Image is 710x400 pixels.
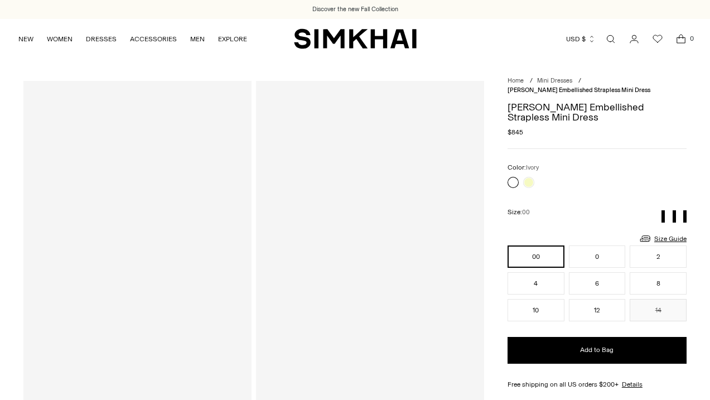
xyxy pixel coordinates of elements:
button: 4 [508,272,564,295]
button: 12 [569,299,626,321]
a: EXPLORE [218,27,247,51]
a: Go to the account page [623,28,645,50]
span: 00 [522,209,530,216]
a: SIMKHAI [294,28,417,50]
span: Ivory [526,164,539,171]
button: 00 [508,245,564,268]
a: WOMEN [47,27,73,51]
a: NEW [18,27,33,51]
button: 2 [630,245,687,268]
a: DRESSES [86,27,117,51]
div: / [530,76,533,86]
button: USD $ [566,27,596,51]
label: Size: [508,207,530,218]
a: ACCESSORIES [130,27,177,51]
button: 8 [630,272,687,295]
a: Home [508,77,524,84]
div: Free shipping on all US orders $200+ [508,379,687,389]
div: / [578,76,581,86]
a: Mini Dresses [537,77,572,84]
button: 14 [630,299,687,321]
span: Add to Bag [580,345,614,355]
button: 10 [508,299,564,321]
nav: breadcrumbs [508,76,687,95]
span: 0 [687,33,697,44]
span: $845 [508,127,523,137]
button: Add to Bag [508,337,687,364]
span: [PERSON_NAME] Embellished Strapless Mini Dress [508,86,650,94]
button: 6 [569,272,626,295]
label: Color: [508,162,539,173]
a: Discover the new Fall Collection [312,5,398,14]
button: 0 [569,245,626,268]
a: Open cart modal [670,28,692,50]
a: Wishlist [646,28,669,50]
a: Open search modal [600,28,622,50]
a: MEN [190,27,205,51]
a: Size Guide [639,232,687,245]
h1: [PERSON_NAME] Embellished Strapless Mini Dress [508,102,687,122]
a: Details [622,379,643,389]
